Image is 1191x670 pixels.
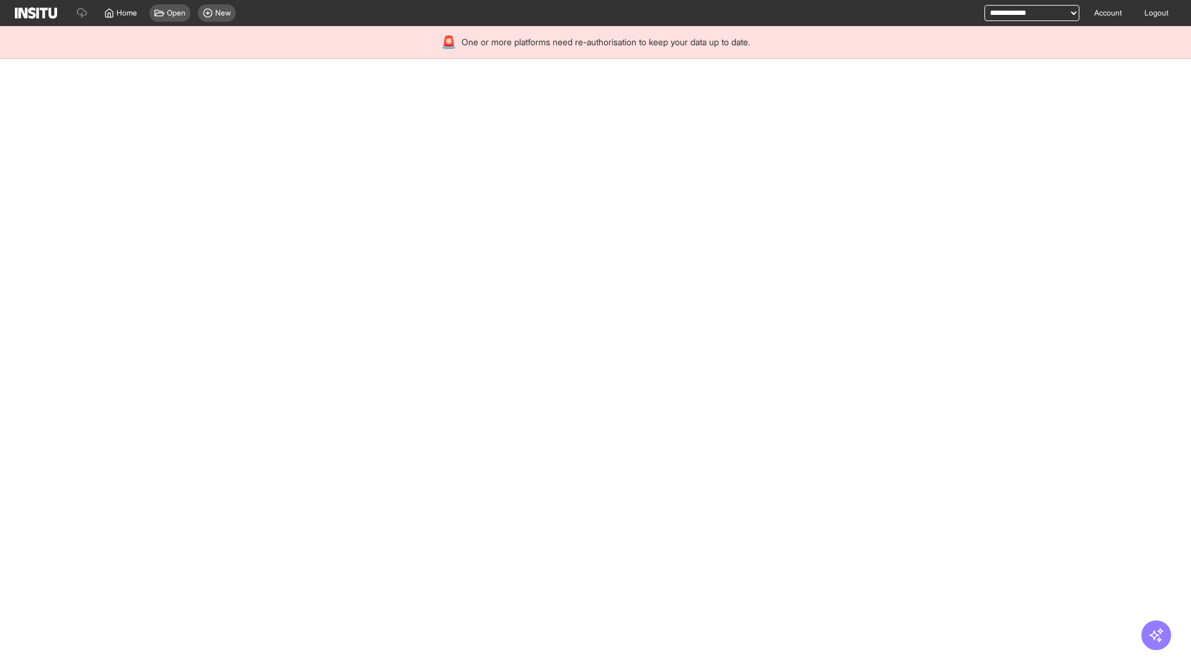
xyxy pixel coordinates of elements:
[117,8,137,18] span: Home
[462,36,750,48] span: One or more platforms need re-authorisation to keep your data up to date.
[441,33,457,51] div: 🚨
[15,7,57,19] img: Logo
[167,8,185,18] span: Open
[215,8,231,18] span: New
